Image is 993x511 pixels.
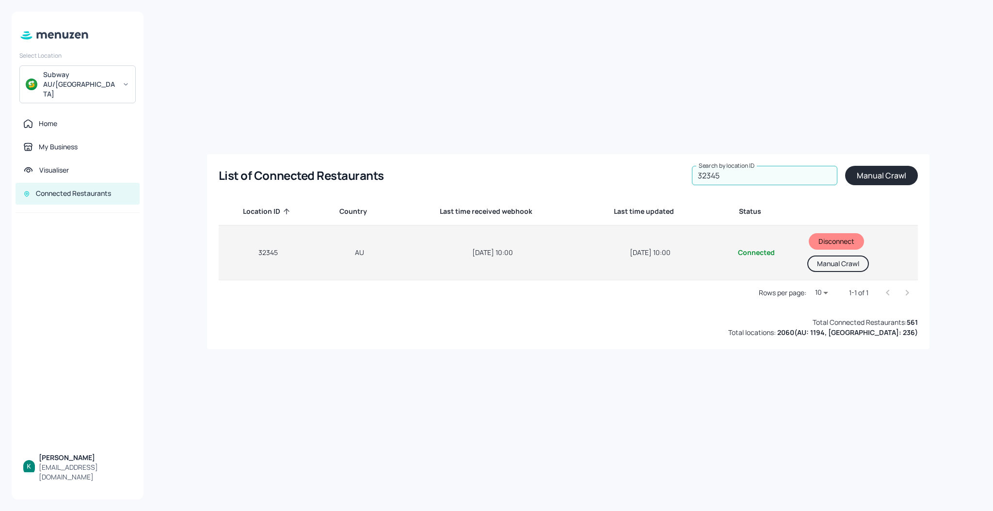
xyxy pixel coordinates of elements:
[339,206,380,217] span: Country
[807,255,869,272] button: Manual Crawl
[728,327,918,337] div: Total locations:
[39,165,69,175] div: Visualiser
[317,225,401,280] td: AU
[810,286,833,300] div: 10
[614,206,687,217] span: Last time updated
[26,79,37,90] img: avatar
[36,189,111,198] div: Connected Restaurants
[23,460,35,472] img: ACg8ocKBIlbXoTTzaZ8RZ_0B6YnoiWvEjOPx6MQW7xFGuDwnGH3hbQ=s96-c
[39,453,132,463] div: [PERSON_NAME]
[845,166,918,185] button: Manual Crawl
[699,161,755,170] label: Search by location ID
[19,51,136,60] div: Select Location
[39,142,78,152] div: My Business
[39,119,57,128] div: Home
[39,463,132,482] div: [EMAIL_ADDRESS][DOMAIN_NAME]
[777,328,918,337] b: 2060 ( AU: 1194, [GEOGRAPHIC_DATA]: 236 )
[219,168,384,183] div: List of Connected Restaurants
[440,206,545,217] span: Last time received webhook
[809,233,864,250] button: Disconnect
[849,288,868,298] p: 1-1 of 1
[907,318,918,327] b: 561
[401,225,584,280] td: [DATE] 10:00
[584,225,717,280] td: [DATE] 10:00
[219,225,318,280] td: 32345
[243,206,293,217] span: Location ID
[739,206,774,217] span: Status
[759,288,806,298] p: Rows per page:
[724,248,788,257] div: Connected
[43,70,116,99] div: Subway AU/[GEOGRAPHIC_DATA]
[813,317,918,327] div: Total Connected Restaurants:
